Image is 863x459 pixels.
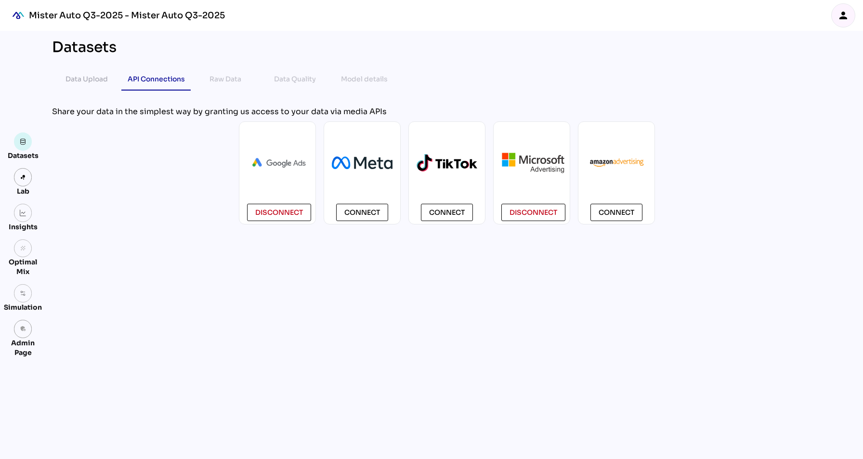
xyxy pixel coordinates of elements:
div: Lab [13,186,34,196]
div: Datasets [52,39,117,56]
button: Connect [590,204,642,221]
div: Admin Page [4,338,42,357]
div: mediaROI [8,5,29,26]
div: Data Upload [65,73,108,85]
button: Connect [421,204,473,221]
button: disconnect [501,204,565,221]
div: Datasets [8,151,39,160]
span: disconnect [510,207,557,218]
img: data.svg [20,138,26,145]
img: Ads_logo_horizontal.png [247,153,311,173]
span: disconnect [255,207,303,218]
div: Model details [341,73,388,85]
img: Meta_Platforms.svg [332,157,392,169]
i: grain [20,245,26,252]
div: Optimal Mix [4,257,42,276]
div: Raw Data [209,73,241,85]
button: Connect [336,204,388,221]
img: logo-tiktok-2.svg [417,154,477,172]
div: API Connections [128,73,185,85]
div: Data Quality [274,73,316,85]
img: graph.svg [20,210,26,216]
span: Connect [344,207,380,218]
img: microsoft.png [501,152,565,174]
img: settings.svg [20,290,26,297]
i: person [837,10,849,21]
div: Simulation [4,302,42,312]
img: lab.svg [20,174,26,181]
div: Insights [9,222,38,232]
img: AmazonAdvertising.webp [586,157,647,169]
i: admin_panel_settings [20,326,26,332]
span: Connect [599,207,634,218]
span: Connect [429,207,465,218]
div: Share your data in the simplest way by granting us access to your data via media APIs [52,106,842,118]
div: Mister Auto Q3-2025 - Mister Auto Q3-2025 [29,10,225,21]
button: disconnect [247,204,311,221]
